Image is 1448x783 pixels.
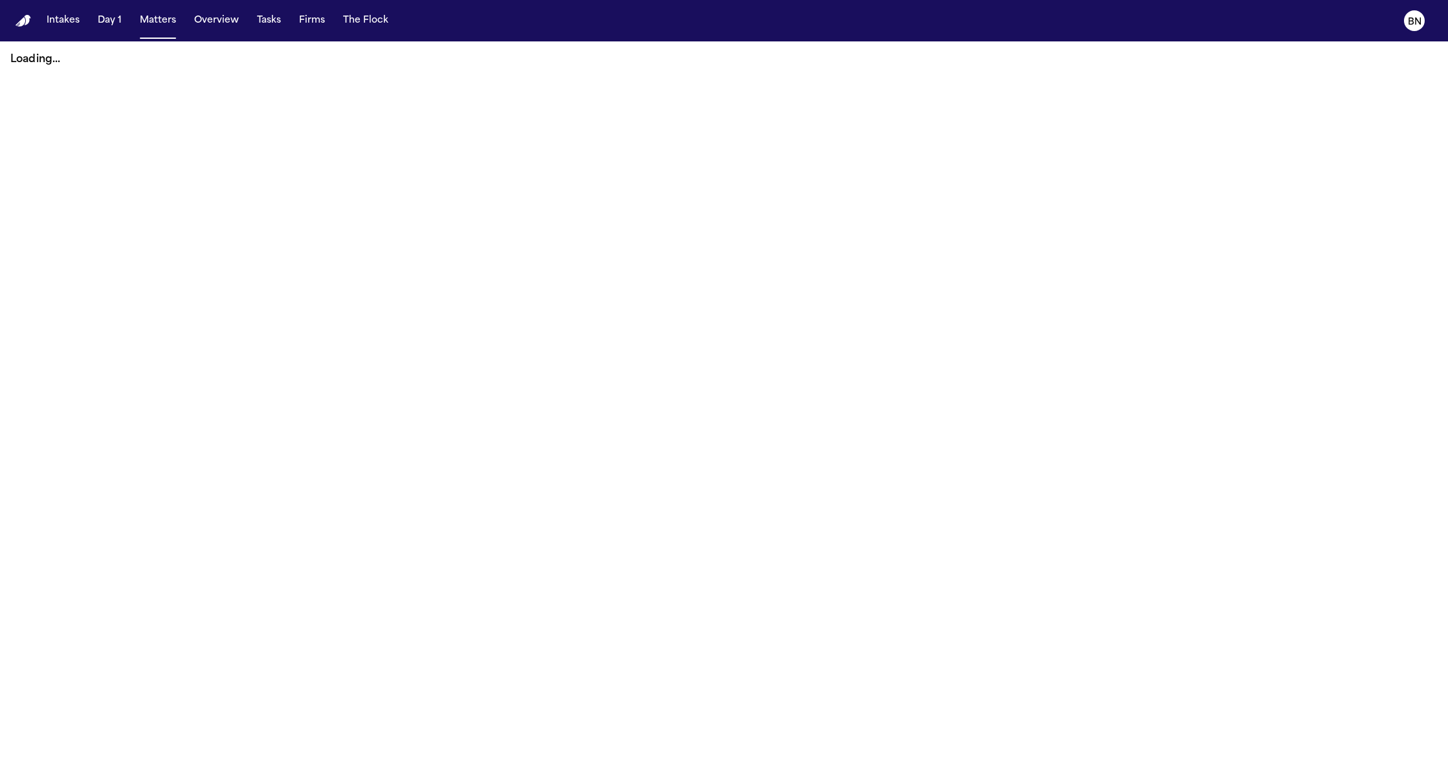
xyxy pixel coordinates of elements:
button: Overview [189,9,244,32]
button: Matters [135,9,181,32]
button: Intakes [41,9,85,32]
p: Loading... [10,52,1438,67]
button: Firms [294,9,330,32]
button: The Flock [338,9,394,32]
button: Day 1 [93,9,127,32]
text: BN [1408,17,1421,27]
button: Tasks [252,9,286,32]
img: Finch Logo [16,15,31,27]
a: Home [16,15,31,27]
